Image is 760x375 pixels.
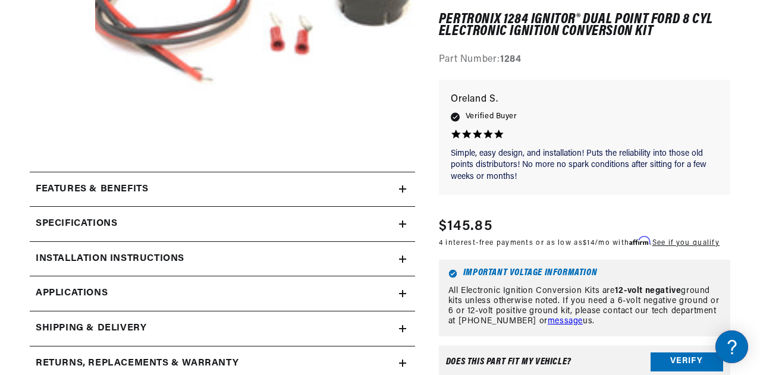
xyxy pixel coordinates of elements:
[439,237,720,248] p: 4 interest-free payments or as low as /mo with .
[446,357,571,367] div: Does This part fit My vehicle?
[36,321,146,336] h2: Shipping & Delivery
[30,242,415,276] summary: Installation instructions
[36,356,238,371] h2: Returns, Replacements & Warranty
[448,270,721,279] h6: Important Voltage Information
[651,352,723,371] button: Verify
[500,55,521,65] strong: 1284
[30,207,415,241] summary: Specifications
[30,311,415,346] summary: Shipping & Delivery
[466,111,517,124] span: Verified Buyer
[583,240,595,247] span: $14
[629,237,650,245] span: Affirm
[548,317,583,326] a: message
[36,216,117,232] h2: Specifications
[12,229,226,241] div: Orders
[615,287,682,296] strong: 12-volt negative
[12,181,226,192] div: Shipping
[12,248,226,266] a: Orders FAQ
[652,240,720,247] a: See if you qualify - Learn more about Affirm Financing (opens in modal)
[451,148,718,183] p: Simple, easy design, and installation! Puts the reliability into those old points distributors! N...
[12,150,226,169] a: FAQs
[12,199,226,218] a: Shipping FAQs
[30,276,415,311] a: Applications
[36,182,148,197] h2: Features & Benefits
[36,286,108,301] span: Applications
[439,14,730,38] h1: PerTronix 1284 Ignitor® Dual Point Ford 8 cyl Electronic Ignition Conversion Kit
[12,101,226,119] a: FAQ
[451,92,718,108] p: Oreland S.
[448,287,721,327] p: All Electronic Ignition Conversion Kits are ground kits unless otherwise noted. If you need a 6-v...
[30,172,415,207] summary: Features & Benefits
[164,342,229,354] a: POWERED BY ENCHANT
[439,216,492,237] span: $145.85
[439,53,730,68] div: Part Number:
[36,251,184,267] h2: Installation instructions
[12,318,226,339] button: Contact Us
[12,279,226,290] div: Payment, Pricing, and Promotions
[12,131,226,143] div: JBA Performance Exhaust
[12,297,226,316] a: Payment, Pricing, and Promotions FAQ
[12,83,226,94] div: Ignition Products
